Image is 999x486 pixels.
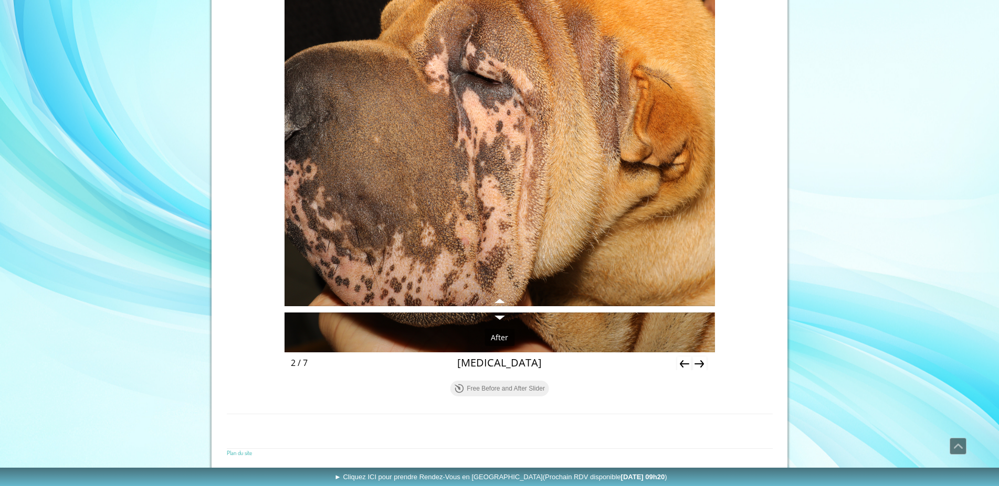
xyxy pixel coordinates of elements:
div: Next [690,354,709,373]
b: [DATE] 09h20 [621,473,665,481]
a: Plan du site [227,449,252,457]
div: 2 / 7 [291,358,308,368]
div: After [485,329,514,347]
a: Free Before and After Slider [450,381,549,396]
span: ► Cliquez ICI pour prendre Rendez-Vous en [GEOGRAPHIC_DATA] [334,473,667,481]
div: Previous [675,354,694,373]
span: Défiler vers le haut [950,438,966,454]
div: [MEDICAL_DATA] [337,355,663,370]
span: (Prochain RDV disponible ) [543,473,667,481]
a: Défiler vers le haut [950,438,966,455]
